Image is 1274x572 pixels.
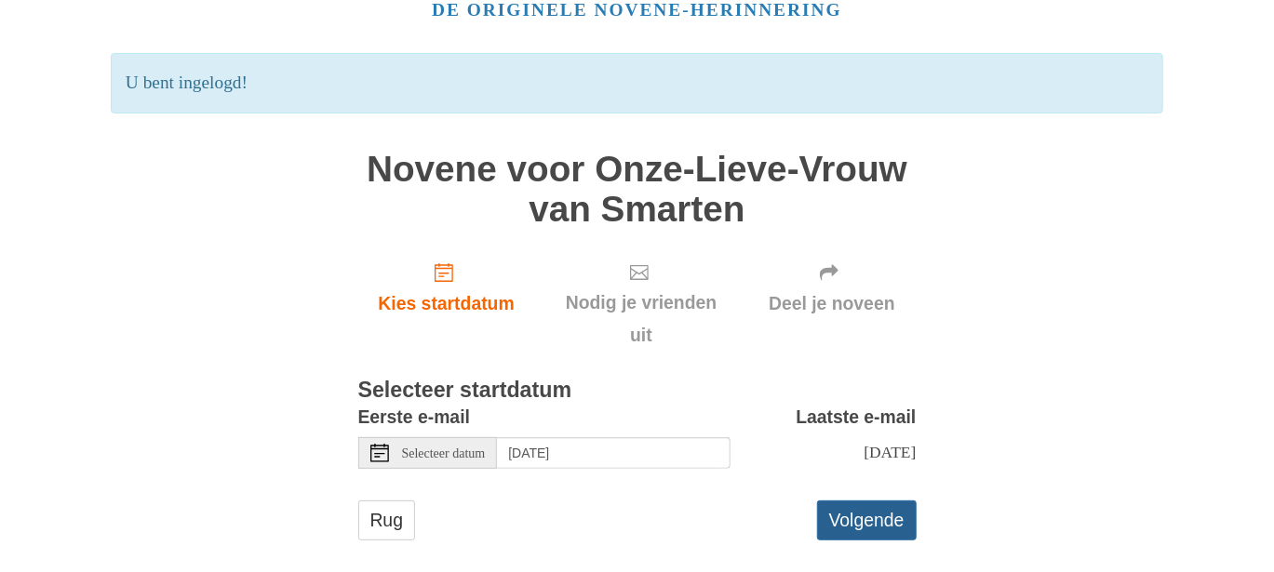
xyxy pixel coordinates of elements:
[817,500,917,539] button: Volgende
[378,294,514,314] font: Kies startdatum
[769,294,895,314] font: Deel je noveen
[747,247,916,361] div: Klik op "Volgende" om eerst uw startdatum te bevestigen.
[126,73,248,92] font: U bent ingelogd!
[829,511,905,531] font: Volgende
[358,378,572,402] font: Selecteer startdatum
[535,247,748,361] div: Klik op "Volgende" om eerst uw startdatum te bevestigen.
[796,406,916,427] font: Laatste e-mail
[566,293,717,345] font: Nodig je vrienden uit
[370,511,404,531] font: Rug
[367,149,907,229] font: Novene voor Onze-Lieve-Vrouw van Smarten
[358,500,416,539] a: Rug
[358,247,535,361] a: Kies startdatum
[358,406,471,427] font: Eerste e-mail
[864,443,916,461] font: [DATE]
[402,446,486,460] font: Selecteer datum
